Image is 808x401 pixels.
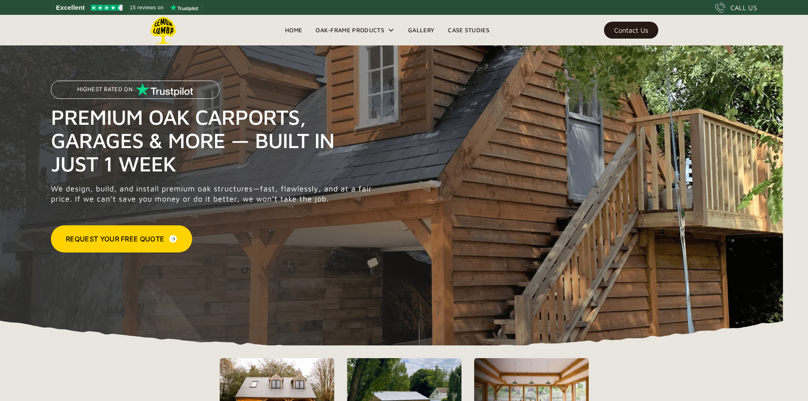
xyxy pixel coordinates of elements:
a: Contact Us [604,22,658,39]
div: Contact Us [614,27,648,33]
a: Highest Rated on [51,81,219,105]
div: Oak-Frame Products [309,15,401,45]
a: Home [278,24,309,36]
a: CALL US [715,3,757,13]
a: Case Studies [441,24,496,36]
h1: Premium Oak Carports, Garages & More — Built in Just 1 Week [51,105,377,175]
div: Request Your Free Quote [66,234,164,244]
a: Request Your Free Quote [51,225,192,252]
a: See Lemon Lumba reviews on Trustpilot [51,2,204,14]
p: Highest Rated on [77,87,133,93]
img: Trustpilot 4.5 stars [91,5,123,11]
img: Trustpilot logo [170,4,198,11]
span: Excellent [56,3,85,13]
span: 15 reviews on [130,3,164,13]
div: CALL US [730,3,757,13]
a: Gallery [401,24,441,36]
p: We design, build, and install premium oak structures—fast, flawlessly, and at a fair price. If we... [51,184,377,204]
div: Oak-Frame Products [316,25,384,35]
